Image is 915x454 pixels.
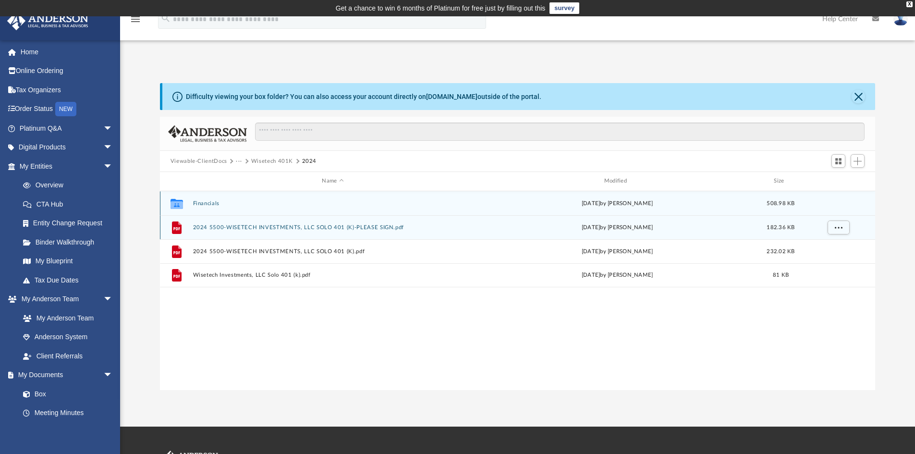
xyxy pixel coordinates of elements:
span: arrow_drop_down [103,366,122,385]
div: [DATE] by [PERSON_NAME] [477,247,757,256]
i: search [160,13,171,24]
span: 182.36 KB [767,224,794,230]
button: 2024 5500-WISETECH INVESTMENTS, LLC SOLO 401 (K).pdf [193,248,473,255]
button: Wisetech 401K [251,157,293,166]
div: id [804,177,871,185]
span: arrow_drop_down [103,157,122,176]
a: Entity Change Request [13,214,127,233]
div: [DATE] by [PERSON_NAME] [477,271,757,280]
a: My Entitiesarrow_drop_down [7,157,127,176]
a: [DOMAIN_NAME] [426,93,477,100]
button: ··· [236,157,242,166]
button: Viewable-ClientDocs [171,157,227,166]
img: User Pic [893,12,908,26]
a: Tax Due Dates [13,270,127,290]
a: menu [130,18,141,25]
span: arrow_drop_down [103,138,122,158]
a: CTA Hub [13,195,127,214]
a: My Anderson Team [13,308,118,328]
a: survey [549,2,579,14]
a: Binder Walkthrough [13,233,127,252]
a: Client Referrals [13,346,122,366]
span: arrow_drop_down [103,290,122,309]
button: More options [827,220,849,234]
a: Anderson System [13,328,122,347]
div: [DATE] by [PERSON_NAME] [477,223,757,232]
button: Add [851,154,865,168]
div: grid [160,191,876,390]
button: 2024 [302,157,317,166]
div: Name [192,177,473,185]
button: 2024 5500-WISETECH INVESTMENTS, LLC SOLO 401 (K)-PLEASE SIGN.pdf [193,224,473,231]
a: Order StatusNEW [7,99,127,119]
a: Home [7,42,127,61]
a: Tax Organizers [7,80,127,99]
input: Search files and folders [255,123,865,141]
a: My Documentsarrow_drop_down [7,366,122,385]
button: Switch to Grid View [831,154,846,168]
a: Box [13,384,118,404]
div: Difficulty viewing your box folder? You can also access your account directly on outside of the p... [186,92,541,102]
i: menu [130,13,141,25]
a: Meeting Minutes [13,404,122,423]
a: Online Ordering [7,61,127,81]
div: NEW [55,102,76,116]
div: close [906,1,913,7]
a: My Anderson Teamarrow_drop_down [7,290,122,309]
div: [DATE] by [PERSON_NAME] [477,199,757,208]
img: Anderson Advisors Platinum Portal [4,12,91,30]
div: id [164,177,188,185]
button: Financials [193,200,473,207]
a: Platinum Q&Aarrow_drop_down [7,119,127,138]
a: Overview [13,176,127,195]
span: 81 KB [773,272,789,278]
button: Wisetech Investments, LLC Solo 401 (k).pdf [193,272,473,278]
a: My Blueprint [13,252,122,271]
div: Modified [477,177,757,185]
span: arrow_drop_down [103,119,122,138]
div: Size [761,177,800,185]
button: Close [852,90,865,103]
a: Digital Productsarrow_drop_down [7,138,127,157]
span: 232.02 KB [767,248,794,254]
span: 508.98 KB [767,200,794,206]
div: Get a chance to win 6 months of Platinum for free just by filling out this [336,2,546,14]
